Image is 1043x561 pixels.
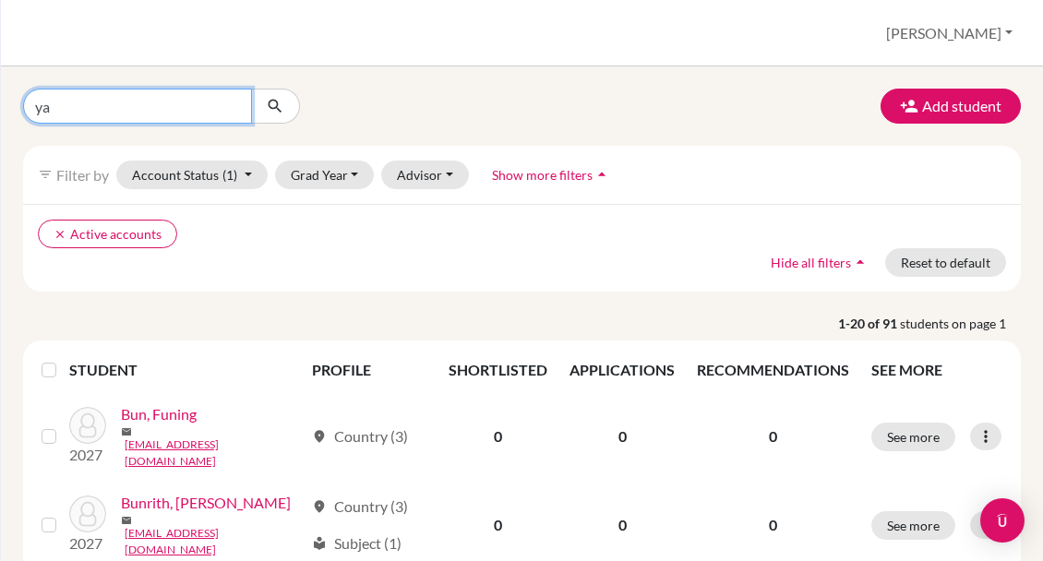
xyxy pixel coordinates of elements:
a: Bunrith, [PERSON_NAME] [121,492,291,514]
td: 0 [558,392,686,481]
span: (1) [222,167,237,183]
th: STUDENT [69,348,301,392]
i: filter_list [38,167,53,182]
th: APPLICATIONS [558,348,686,392]
button: [PERSON_NAME] [878,16,1021,51]
button: Account Status(1) [116,161,268,189]
p: 2027 [69,444,106,466]
button: Show more filtersarrow_drop_up [476,161,627,189]
span: location_on [312,499,327,514]
span: students on page 1 [900,314,1021,333]
i: arrow_drop_up [593,165,611,184]
input: Find student by name... [23,89,252,124]
button: Reset to default [885,248,1006,277]
button: See more [871,423,955,451]
img: Bun, Funing [69,407,106,444]
span: location_on [312,429,327,444]
a: [EMAIL_ADDRESS][DOMAIN_NAME] [125,436,304,470]
span: Show more filters [492,167,593,183]
p: 0 [697,425,849,448]
img: Bunrith, Serey Reachanea [69,495,106,532]
div: Country (3) [312,495,408,518]
span: Filter by [56,166,109,184]
span: mail [121,515,132,526]
div: Subject (1) [312,532,402,555]
th: SEE MORE [860,348,1013,392]
span: local_library [312,536,327,551]
p: 2027 [69,532,106,555]
button: Advisor [381,161,469,189]
button: clearActive accounts [38,220,177,248]
i: arrow_drop_up [851,253,869,271]
a: Bun, Funing [121,403,197,425]
th: RECOMMENDATIONS [686,348,860,392]
div: Open Intercom Messenger [980,498,1025,543]
span: mail [121,426,132,437]
span: Hide all filters [771,255,851,270]
th: SHORTLISTED [438,348,558,392]
th: PROFILE [301,348,438,392]
button: Grad Year [275,161,375,189]
button: Hide all filtersarrow_drop_up [755,248,885,277]
a: [EMAIL_ADDRESS][DOMAIN_NAME] [125,525,304,558]
div: Country (3) [312,425,408,448]
p: 0 [697,514,849,536]
button: See more [871,511,955,540]
i: clear [54,228,66,241]
td: 0 [438,392,558,481]
button: Add student [881,89,1021,124]
strong: 1-20 of 91 [838,314,900,333]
